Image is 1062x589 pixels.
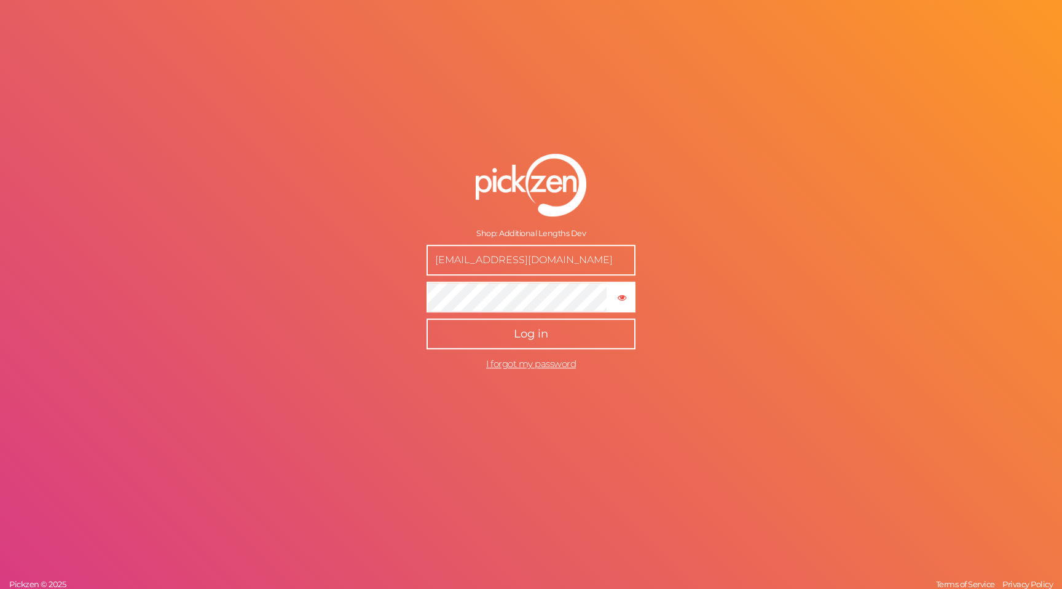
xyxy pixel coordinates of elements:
[486,358,576,370] a: I forgot my password
[427,229,635,239] div: Shop: Additional Lengths Dev
[427,245,635,275] input: E-mail
[999,579,1056,589] a: Privacy Policy
[6,579,69,589] a: Pickzen © 2025
[1002,579,1053,589] span: Privacy Policy
[933,579,998,589] a: Terms of Service
[514,327,548,341] span: Log in
[476,154,586,216] img: pz-logo-white.png
[936,579,995,589] span: Terms of Service
[427,318,635,349] button: Log in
